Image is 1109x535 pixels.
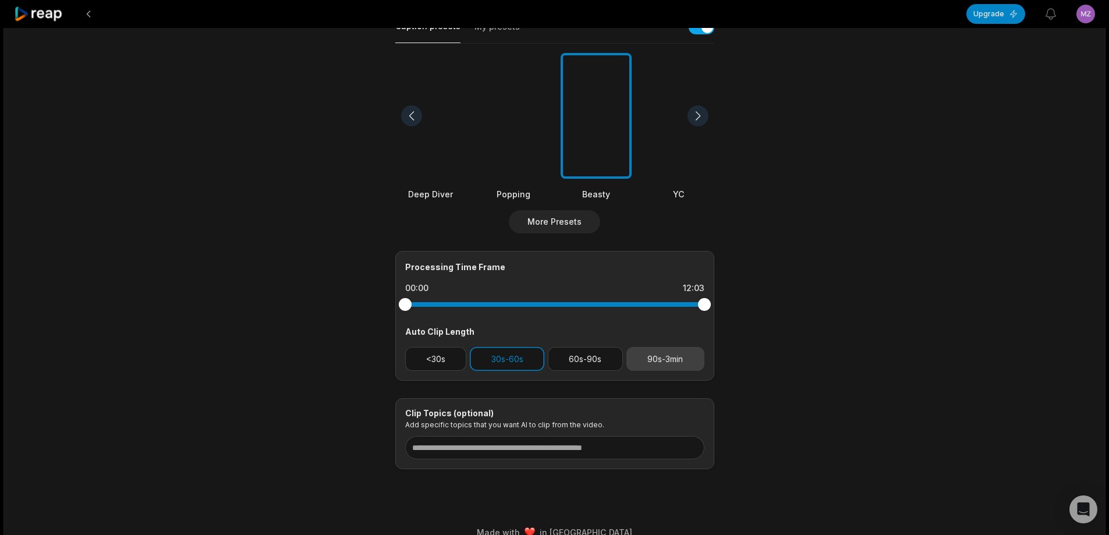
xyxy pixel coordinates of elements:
[509,210,600,233] button: More Presets
[643,188,714,200] div: YC
[470,347,544,371] button: 30s-60s
[405,282,428,294] div: 00:00
[405,325,704,338] div: Auto Clip Length
[966,4,1025,24] button: Upgrade
[626,347,704,371] button: 90s-3min
[395,188,466,200] div: Deep Diver
[405,420,704,429] p: Add specific topics that you want AI to clip from the video.
[405,347,467,371] button: <30s
[683,282,704,294] div: 12:03
[395,20,460,43] button: Caption presets
[548,347,623,371] button: 60s-90s
[478,188,549,200] div: Popping
[405,408,704,419] div: Clip Topics (optional)
[405,261,704,273] div: Processing Time Frame
[561,188,632,200] div: Beasty
[1069,495,1097,523] div: Open Intercom Messenger
[474,21,520,43] button: My presets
